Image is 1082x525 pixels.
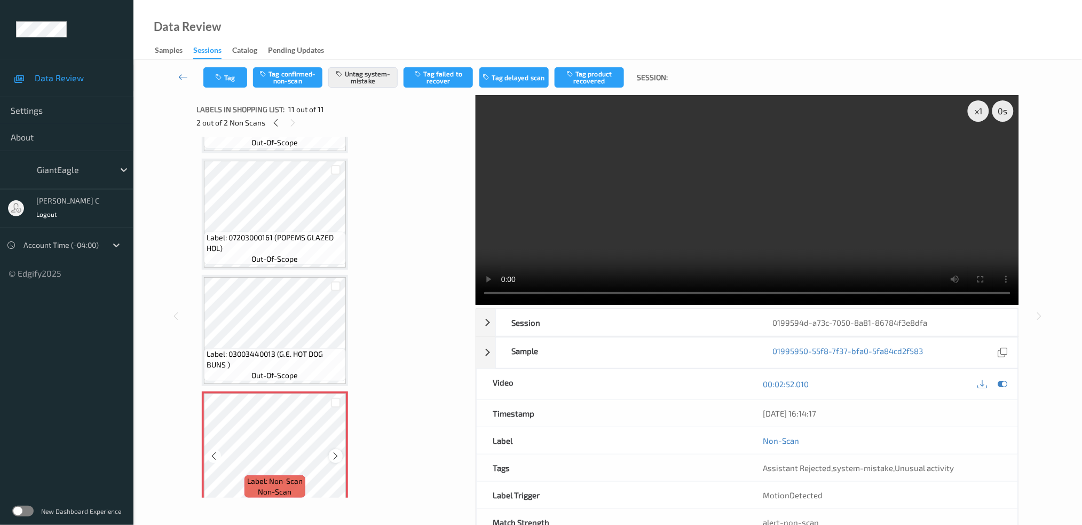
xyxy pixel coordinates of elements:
[196,116,468,129] div: 2 out of 2 Non Scans
[477,482,747,508] div: Label Trigger
[268,45,324,58] div: Pending Updates
[477,455,747,481] div: Tags
[288,104,324,115] span: 11 out of 11
[155,43,193,58] a: Samples
[496,338,757,368] div: Sample
[476,337,1018,369] div: Sample01995950-55f8-7f37-bfa0-5fa84cd2f583
[555,67,624,88] button: Tag product recovered
[992,100,1014,122] div: 0 s
[747,482,1018,508] div: MotionDetected
[895,463,954,473] span: Unusual activity
[252,370,298,381] span: out-of-scope
[763,435,800,446] a: Non-Scan
[773,346,923,360] a: 01995950-55f8-7f37-bfa0-5fa84cd2f583
[833,463,894,473] span: system-mistake
[203,67,247,88] button: Tag
[496,309,757,336] div: Session
[477,400,747,427] div: Timestamp
[757,309,1018,336] div: 0199594d-a73c-7050-8a81-86784f3e8dfa
[404,67,473,88] button: Tag failed to recover
[193,43,232,59] a: Sessions
[193,45,222,59] div: Sessions
[968,100,989,122] div: x 1
[258,487,292,497] span: non-scan
[476,309,1018,336] div: Session0199594d-a73c-7050-8a81-86784f3e8dfa
[252,137,298,148] span: out-of-scope
[763,463,832,473] span: Assistant Rejected
[328,67,398,88] button: Untag system-mistake
[477,369,747,399] div: Video
[763,463,954,473] span: , ,
[155,45,183,58] div: Samples
[252,254,298,264] span: out-of-scope
[479,67,549,88] button: Tag delayed scan
[232,45,257,58] div: Catalog
[637,72,668,83] span: Session:
[268,43,335,58] a: Pending Updates
[763,408,1002,419] div: [DATE] 16:14:17
[207,349,343,370] span: Label: 03003440013 (G.E. HOT DOG BUNS )
[154,21,221,32] div: Data Review
[232,43,268,58] a: Catalog
[253,67,322,88] button: Tag confirmed-non-scan
[207,232,343,254] span: Label: 07203000161 (POPEMS GLAZED HOL)
[477,427,747,454] div: Label
[196,104,285,115] span: Labels in shopping list:
[247,476,303,487] span: Label: Non-Scan
[763,379,809,389] a: 00:02:52.010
